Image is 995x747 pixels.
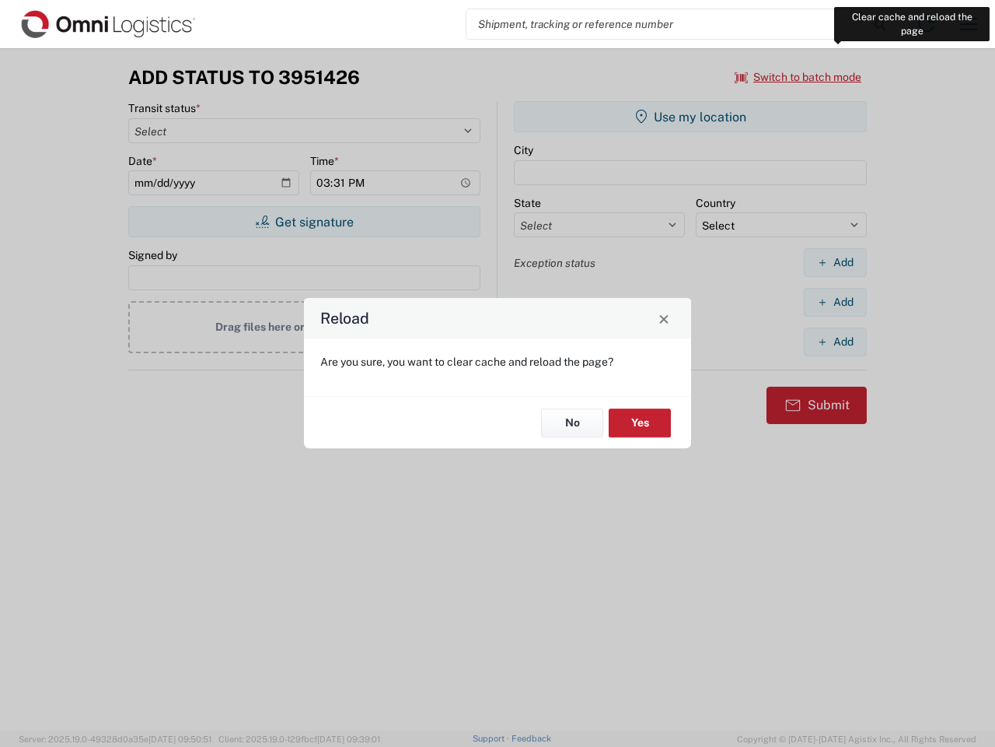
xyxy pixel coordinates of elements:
[466,9,869,39] input: Shipment, tracking or reference number
[320,307,369,330] h4: Reload
[541,409,603,437] button: No
[653,307,675,329] button: Close
[320,355,675,369] p: Are you sure, you want to clear cache and reload the page?
[609,409,671,437] button: Yes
